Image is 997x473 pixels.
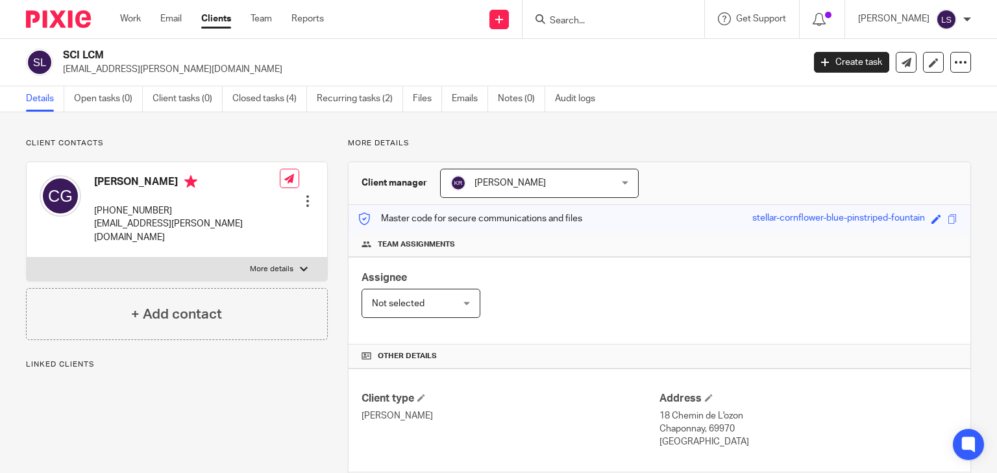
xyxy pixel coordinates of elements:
[201,12,231,25] a: Clients
[40,175,81,217] img: svg%3E
[450,175,466,191] img: svg%3E
[317,86,403,112] a: Recurring tasks (2)
[659,392,957,406] h4: Address
[372,299,425,308] span: Not selected
[63,63,794,76] p: [EMAIL_ADDRESS][PERSON_NAME][DOMAIN_NAME]
[63,49,648,62] h2: SCI LCM
[413,86,442,112] a: Files
[362,392,659,406] h4: Client type
[74,86,143,112] a: Open tasks (0)
[26,10,91,28] img: Pixie
[251,12,272,25] a: Team
[120,12,141,25] a: Work
[232,86,307,112] a: Closed tasks (4)
[153,86,223,112] a: Client tasks (0)
[659,409,957,422] p: 18 Chemin de L'ozon
[26,138,328,149] p: Client contacts
[362,409,659,422] p: [PERSON_NAME]
[736,14,786,23] span: Get Support
[555,86,605,112] a: Audit logs
[358,212,582,225] p: Master code for secure communications and files
[378,351,437,361] span: Other details
[184,175,197,188] i: Primary
[548,16,665,27] input: Search
[250,264,293,274] p: More details
[814,52,889,73] a: Create task
[362,273,407,283] span: Assignee
[498,86,545,112] a: Notes (0)
[452,86,488,112] a: Emails
[131,304,222,324] h4: + Add contact
[378,239,455,250] span: Team assignments
[291,12,324,25] a: Reports
[474,178,546,188] span: [PERSON_NAME]
[348,138,971,149] p: More details
[94,204,280,217] p: [PHONE_NUMBER]
[752,212,925,226] div: stellar-cornflower-blue-pinstriped-fountain
[94,175,280,191] h4: [PERSON_NAME]
[936,9,957,30] img: svg%3E
[26,359,328,370] p: Linked clients
[26,86,64,112] a: Details
[659,422,957,435] p: Chaponnay, 69970
[94,217,280,244] p: [EMAIL_ADDRESS][PERSON_NAME][DOMAIN_NAME]
[26,49,53,76] img: svg%3E
[362,176,427,189] h3: Client manager
[160,12,182,25] a: Email
[659,435,957,448] p: [GEOGRAPHIC_DATA]
[858,12,929,25] p: [PERSON_NAME]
